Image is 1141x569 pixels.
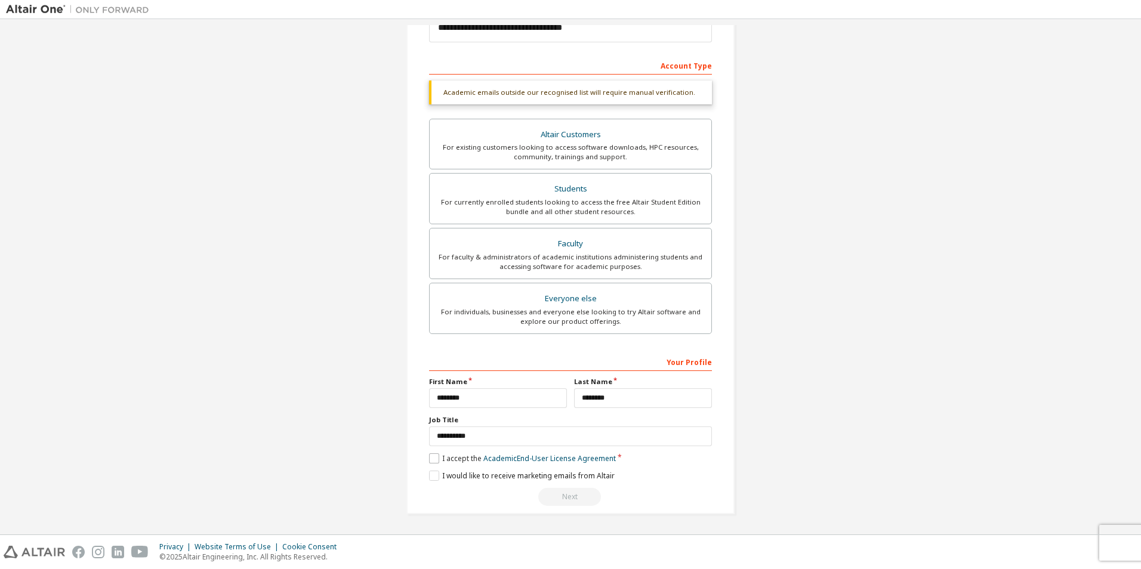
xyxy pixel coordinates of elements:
[6,4,155,16] img: Altair One
[437,236,704,252] div: Faculty
[282,542,344,552] div: Cookie Consent
[429,377,567,386] label: First Name
[437,252,704,271] div: For faculty & administrators of academic institutions administering students and accessing softwa...
[72,546,85,558] img: facebook.svg
[437,143,704,162] div: For existing customers looking to access software downloads, HPC resources, community, trainings ...
[429,415,712,425] label: Job Title
[195,542,282,552] div: Website Terms of Use
[4,546,65,558] img: altair_logo.svg
[437,290,704,307] div: Everyone else
[437,181,704,197] div: Students
[429,471,615,481] label: I would like to receive marketing emails from Altair
[483,453,616,463] a: Academic End-User License Agreement
[112,546,124,558] img: linkedin.svg
[437,197,704,217] div: For currently enrolled students looking to access the free Altair Student Edition bundle and all ...
[437,307,704,326] div: For individuals, businesses and everyone else looking to try Altair software and explore our prod...
[437,126,704,143] div: Altair Customers
[92,546,104,558] img: instagram.svg
[574,377,712,386] label: Last Name
[159,542,195,552] div: Privacy
[159,552,344,562] p: © 2025 Altair Engineering, Inc. All Rights Reserved.
[429,352,712,371] div: Your Profile
[429,488,712,506] div: Read and acccept EULA to continue
[429,81,712,104] div: Academic emails outside our recognised list will require manual verification.
[429,453,616,463] label: I accept the
[131,546,149,558] img: youtube.svg
[429,55,712,75] div: Account Type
